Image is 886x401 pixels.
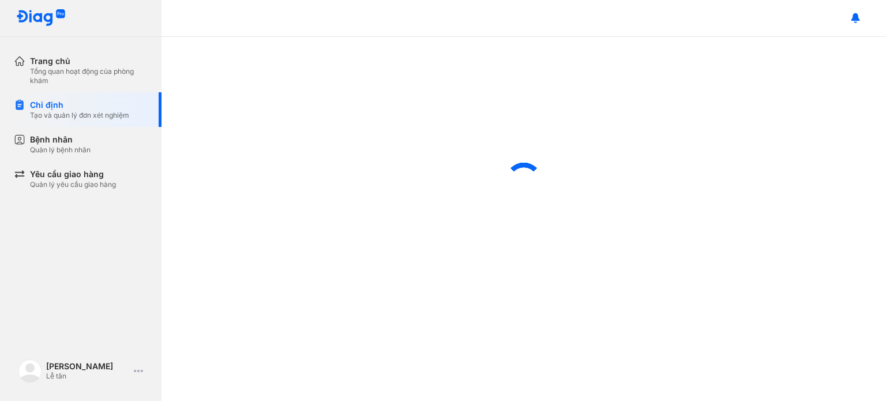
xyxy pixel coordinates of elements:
div: Trang chủ [30,55,148,67]
div: Tạo và quản lý đơn xét nghiệm [30,111,129,120]
div: Bệnh nhân [30,134,91,145]
div: Tổng quan hoạt động của phòng khám [30,67,148,85]
div: Quản lý yêu cầu giao hàng [30,180,116,189]
img: logo [18,359,42,383]
div: Chỉ định [30,99,129,111]
div: Quản lý bệnh nhân [30,145,91,155]
div: Yêu cầu giao hàng [30,168,116,180]
img: logo [16,9,66,27]
div: [PERSON_NAME] [46,361,129,372]
div: Lễ tân [46,372,129,381]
